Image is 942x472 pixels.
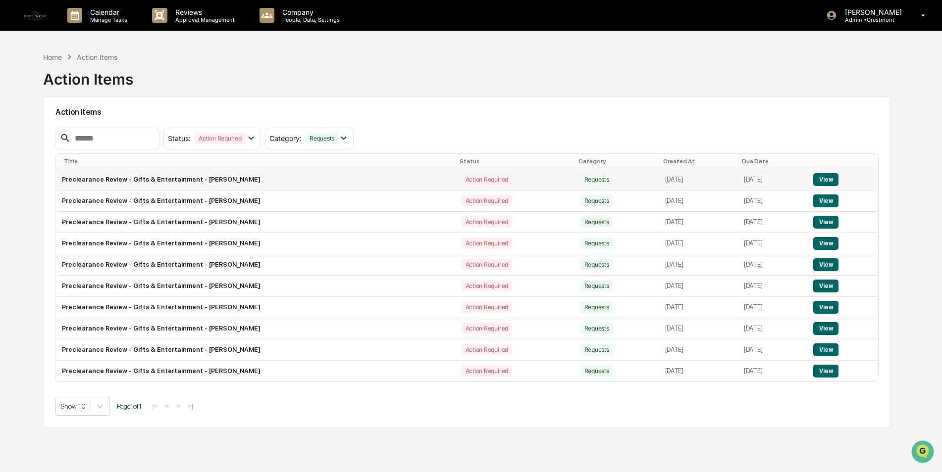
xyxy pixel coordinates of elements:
div: Requests [306,133,338,144]
a: View [813,346,838,353]
div: Action Required [462,301,512,313]
button: View [813,365,838,378]
a: 🔎Data Lookup [6,140,66,157]
td: [DATE] [738,361,807,381]
div: Action Required [462,365,512,377]
a: View [813,303,838,311]
div: 🔎 [10,144,18,152]
button: View [813,280,838,292]
button: Start new chat [168,79,180,91]
a: View [813,197,838,204]
div: 🖐️ [10,126,18,134]
td: [DATE] [659,297,738,318]
span: Category : [269,134,302,142]
td: [DATE] [738,254,807,276]
span: Status : [168,134,191,142]
td: [DATE] [659,169,738,190]
div: Home [43,53,62,61]
p: How can we help? [10,21,180,37]
p: [PERSON_NAME] [837,8,907,16]
a: View [813,282,838,289]
a: View [813,325,838,332]
a: View [813,176,838,183]
p: Admin • Crestmont [837,16,907,23]
td: [DATE] [659,339,738,361]
h2: Action Items [55,107,879,117]
div: Action Required [462,216,512,228]
div: Requests [580,216,613,228]
td: [DATE] [738,233,807,254]
p: Calendar [82,8,132,16]
div: Requests [580,259,613,270]
a: 🖐️Preclearance [6,121,68,139]
p: Company [274,8,345,16]
button: View [813,173,838,186]
div: Requests [580,280,613,291]
span: Data Lookup [20,143,62,153]
div: We're available if you need us! [34,86,125,94]
div: Action Required [462,259,512,270]
button: View [813,237,838,250]
div: Requests [580,195,613,206]
div: 🗄️ [72,126,80,134]
a: Powered byPylon [70,167,120,175]
button: View [813,194,838,207]
p: Approval Management [167,16,240,23]
p: Manage Tasks [82,16,132,23]
a: View [813,218,838,226]
a: View [813,239,838,247]
div: Created At [663,158,734,165]
td: [DATE] [659,190,738,212]
div: Title [64,158,452,165]
td: [DATE] [659,254,738,276]
div: Action Required [195,133,245,144]
td: Preclearance Review - Gifts & Entertainment - [PERSON_NAME] [56,190,456,212]
div: Requests [580,301,613,313]
div: Action Items [77,53,117,61]
iframe: Open customer support [910,439,937,466]
div: Action Items [43,62,133,88]
button: |< [149,402,160,410]
div: Requests [580,365,613,377]
td: [DATE] [659,212,738,233]
td: Preclearance Review - Gifts & Entertainment - [PERSON_NAME] [56,297,456,318]
div: Start new chat [34,76,162,86]
p: Reviews [167,8,240,16]
button: View [813,258,838,271]
button: View [813,322,838,335]
button: >| [185,402,196,410]
div: Requests [580,323,613,334]
td: [DATE] [738,318,807,339]
td: Preclearance Review - Gifts & Entertainment - [PERSON_NAME] [56,361,456,381]
td: [DATE] [738,297,807,318]
div: Action Required [462,344,512,355]
span: Preclearance [20,125,64,135]
span: Page 1 of 1 [117,402,142,410]
td: [DATE] [738,276,807,297]
a: View [813,261,838,268]
span: Attestations [82,125,123,135]
td: Preclearance Review - Gifts & Entertainment - [PERSON_NAME] [56,318,456,339]
button: View [813,216,838,229]
td: [DATE] [659,233,738,254]
input: Clear [26,45,163,55]
td: [DATE] [738,212,807,233]
div: Requests [580,344,613,355]
td: Preclearance Review - Gifts & Entertainment - [PERSON_NAME] [56,212,456,233]
div: Requests [580,237,613,249]
img: 1746055101610-c473b297-6a78-478c-a979-82029cc54cd1 [10,76,28,94]
td: [DATE] [659,318,738,339]
div: Action Required [462,237,512,249]
div: Action Required [462,195,512,206]
td: Preclearance Review - Gifts & Entertainment - [PERSON_NAME] [56,276,456,297]
td: Preclearance Review - Gifts & Entertainment - [PERSON_NAME] [56,254,456,276]
td: Preclearance Review - Gifts & Entertainment - [PERSON_NAME] [56,339,456,361]
td: [DATE] [659,276,738,297]
p: People, Data, Settings [274,16,345,23]
span: Pylon [99,168,120,175]
button: View [813,343,838,356]
td: [DATE] [738,190,807,212]
div: Requests [580,174,613,185]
